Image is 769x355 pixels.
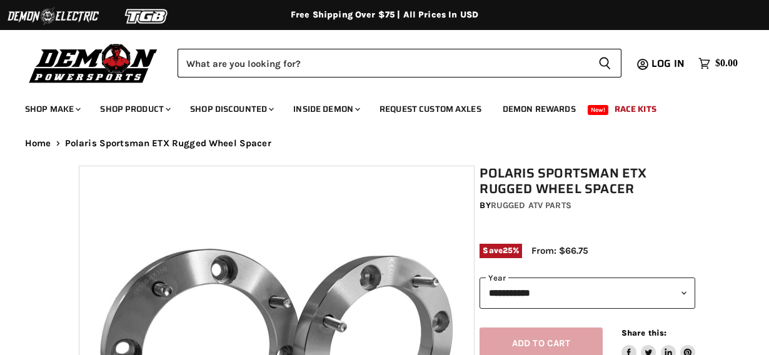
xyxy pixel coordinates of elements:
[25,41,162,85] img: Demon Powersports
[65,138,271,149] span: Polaris Sportsman ETX Rugged Wheel Spacer
[480,199,695,212] div: by
[16,96,88,122] a: Shop Make
[503,246,513,255] span: 25
[531,245,588,256] span: From: $66.75
[284,96,368,122] a: Inside Demon
[715,57,738,69] span: $0.00
[621,328,666,337] span: Share this:
[491,200,571,211] a: Rugged ATV Parts
[100,4,194,28] img: TGB Logo 2
[605,96,666,122] a: Race Kits
[25,138,51,149] a: Home
[480,244,522,257] span: Save %
[480,166,695,197] h1: Polaris Sportsman ETX Rugged Wheel Spacer
[178,49,621,77] form: Product
[16,91,735,122] ul: Main menu
[651,56,685,71] span: Log in
[91,96,178,122] a: Shop Product
[646,58,692,69] a: Log in
[181,96,281,122] a: Shop Discounted
[692,54,744,72] a: $0.00
[493,96,585,122] a: Demon Rewards
[588,49,621,77] button: Search
[370,96,491,122] a: Request Custom Axles
[480,277,695,308] select: year
[588,105,609,115] span: New!
[6,4,100,28] img: Demon Electric Logo 2
[178,49,588,77] input: Search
